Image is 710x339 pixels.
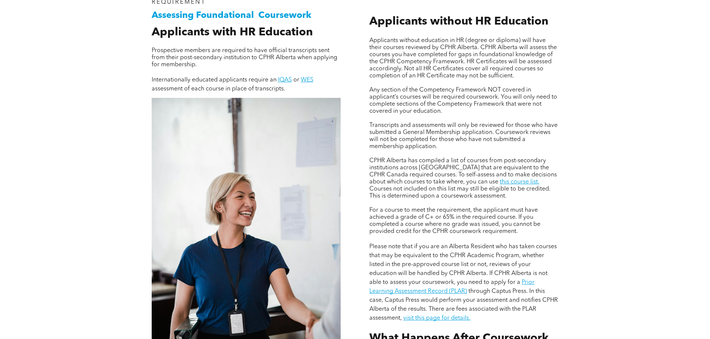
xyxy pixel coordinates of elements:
span: or [293,77,299,83]
span: Any section of the Competency Framework NOT covered in applicant’s courses will be required cours... [369,87,557,114]
a: WES [301,77,313,83]
span: For a course to meet the requirement, the applicant must have achieved a grade of C+ or 65% in th... [369,207,540,234]
a: this course list. [500,179,539,185]
a: visit this page for details. [403,315,470,321]
span: Please note that if you are an Alberta Resident who has taken courses that may be equivalent to t... [369,244,557,285]
span: Assessing Foundational Coursework [152,11,311,20]
span: Transcripts and assessments will only be reviewed for those who have submitted a General Membersh... [369,122,558,150]
span: Applicants without education in HR (degree or diploma) will have their courses reviewed by CPHR A... [369,38,557,79]
span: CPHR Alberta has compiled a list of courses from post-secondary institutions across [GEOGRAPHIC_D... [369,158,557,185]
span: Applicants with HR Education [152,27,313,38]
span: Applicants without HR Education [369,16,548,27]
span: Prospective members are required to have official transcripts sent from their post-secondary inst... [152,48,337,68]
span: Courses not included on this list may still be eligible to be credited. This is determined upon a... [369,186,550,199]
span: Internationally educated applicants require an [152,77,277,83]
span: assessment of each course in place of transcripts. [152,86,285,92]
a: IQAS [278,77,292,83]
